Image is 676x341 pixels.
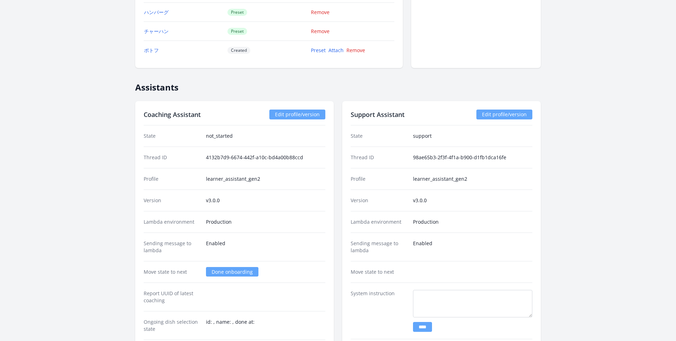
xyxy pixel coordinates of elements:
dt: Move state to next [351,268,407,275]
h2: Support Assistant [351,110,405,119]
dd: Production [206,218,325,225]
dt: Version [351,197,407,204]
dt: State [144,132,200,139]
dd: not_started [206,132,325,139]
dd: support [413,132,532,139]
dt: Ongoing dish selection state [144,318,200,333]
dd: learner_assistant_gen2 [206,175,325,182]
a: Edit profile/version [269,110,325,119]
a: Preset [311,47,326,54]
dt: System instruction [351,290,407,332]
span: Created [227,47,250,54]
dt: Thread ID [144,154,200,161]
dt: Version [144,197,200,204]
a: ポトフ [144,47,159,54]
dd: 98ae65b3-2f3f-4f1a-b900-d1fb1dca16fe [413,154,532,161]
dd: Enabled [413,240,532,254]
dt: Move state to next [144,268,200,275]
dd: Enabled [206,240,325,254]
dd: Production [413,218,532,225]
dt: Profile [351,175,407,182]
h2: Assistants [135,76,541,93]
h2: Coaching Assistant [144,110,201,119]
span: Preset [227,9,247,16]
a: Attach [328,47,344,54]
a: チャーハン [144,28,169,35]
dd: id: , name: , done at: [206,318,325,333]
dt: State [351,132,407,139]
a: Remove [346,47,365,54]
dd: learner_assistant_gen2 [413,175,532,182]
a: Remove [311,9,330,15]
dt: Sending message to lambda [144,240,200,254]
dd: 4132b7d9-6674-442f-a10c-bd4a00b88ccd [206,154,325,161]
a: Remove [311,28,330,35]
dd: v3.0.0 [413,197,532,204]
a: Done onboarding [206,267,258,277]
span: Preset [227,28,247,35]
dt: Sending message to lambda [351,240,407,254]
a: Edit profile/version [476,110,532,119]
dt: Lambda environment [144,218,200,225]
dt: Profile [144,175,200,182]
dt: Report UUID of latest coaching [144,290,200,304]
a: ハンバーグ [144,9,169,15]
dd: v3.0.0 [206,197,325,204]
dt: Lambda environment [351,218,407,225]
dt: Thread ID [351,154,407,161]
